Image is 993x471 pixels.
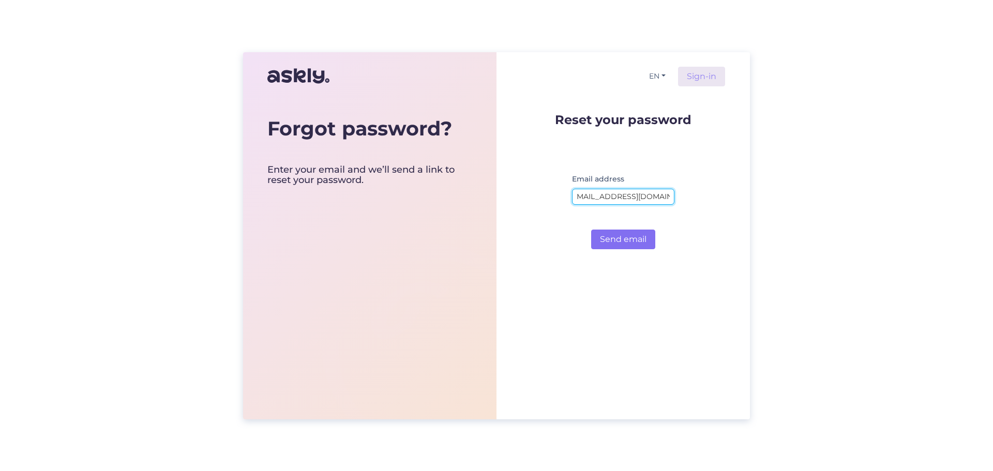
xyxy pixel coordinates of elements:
[267,117,472,141] div: Forgot password?
[572,174,624,185] label: Email address
[678,67,725,86] a: Sign-in
[267,64,329,88] img: Askly
[572,189,674,205] input: Enter email
[267,165,472,186] div: Enter your email and we’ll send a link to reset your password.
[555,113,691,126] p: Reset your password
[591,230,655,249] button: Send email
[645,69,670,84] button: EN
